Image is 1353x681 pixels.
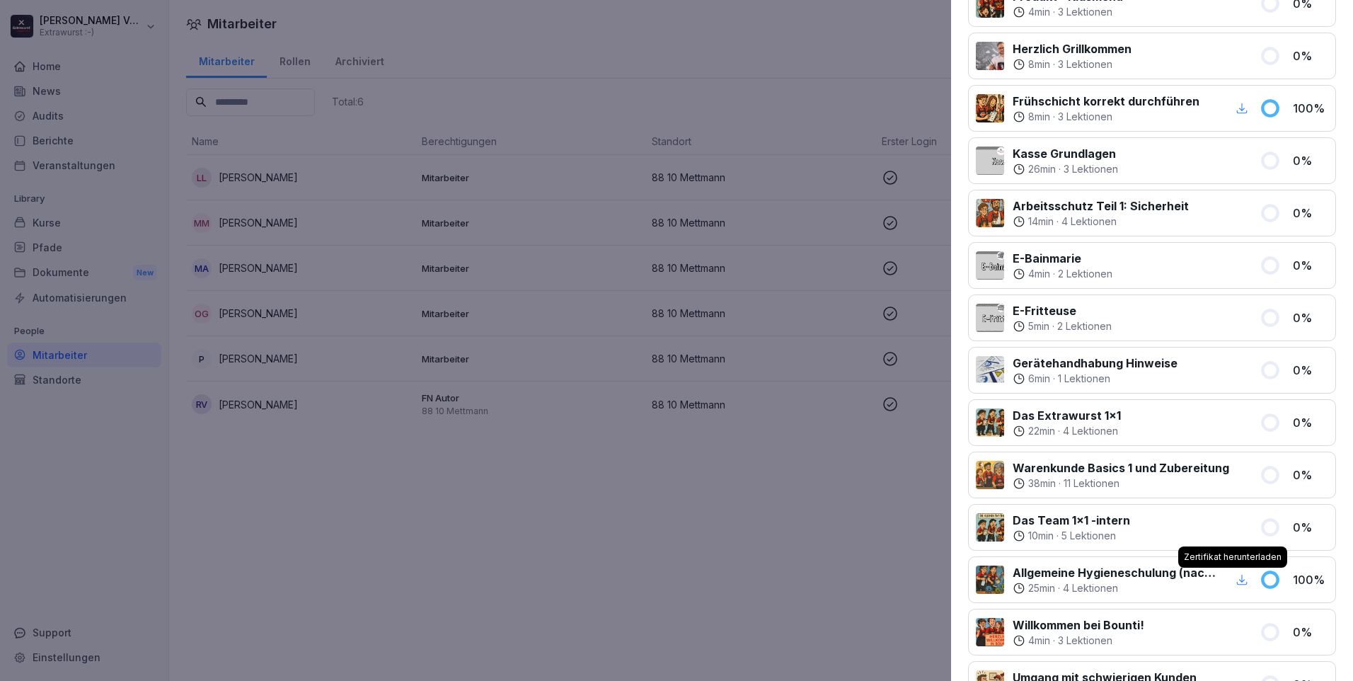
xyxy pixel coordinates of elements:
p: 38 min [1028,476,1056,491]
p: 4 Lektionen [1061,214,1117,229]
p: 6 min [1028,372,1050,386]
div: · [1013,110,1199,124]
div: · [1013,372,1178,386]
p: 3 Lektionen [1058,57,1112,71]
p: Allgemeine Hygieneschulung (nach LHMV §4) [1013,564,1216,581]
p: 0 % [1293,362,1328,379]
p: Gerätehandhabung Hinweise [1013,355,1178,372]
p: 4 min [1028,5,1050,19]
p: 2 Lektionen [1058,267,1112,281]
p: Kasse Grundlagen [1013,145,1118,162]
p: 0 % [1293,519,1328,536]
p: 0 % [1293,205,1328,222]
p: Das Extrawurst 1x1 [1013,407,1121,424]
div: · [1013,529,1130,543]
p: 3 Lektionen [1064,162,1118,176]
p: 4 Lektionen [1063,581,1118,595]
p: Arbeitsschutz Teil 1: Sicherheit [1013,198,1189,214]
p: 0 % [1293,624,1328,641]
div: Zertifikat herunterladen [1178,546,1287,568]
p: 25 min [1028,581,1055,595]
p: 100 % [1293,100,1328,117]
p: 14 min [1028,214,1054,229]
p: 2 Lektionen [1057,319,1112,333]
p: 4 min [1028,634,1050,648]
p: 4 min [1028,267,1050,281]
div: · [1013,5,1123,19]
p: 5 min [1028,319,1049,333]
div: · [1013,634,1144,648]
p: 3 Lektionen [1058,110,1112,124]
p: 0 % [1293,414,1328,431]
p: Herzlich Grillkommen [1013,40,1132,57]
p: Das Team 1x1 -intern [1013,512,1130,529]
p: 100 % [1293,571,1328,588]
div: · [1013,162,1118,176]
p: E-Bainmarie [1013,250,1112,267]
p: 5 Lektionen [1061,529,1116,543]
div: · [1013,214,1189,229]
p: 8 min [1028,57,1050,71]
p: E-Fritteuse [1013,302,1112,319]
div: · [1013,476,1229,491]
p: Frühschicht korrekt durchführen [1013,93,1199,110]
p: 1 Lektionen [1058,372,1110,386]
p: 0 % [1293,309,1328,326]
div: · [1013,267,1112,281]
p: 10 min [1028,529,1054,543]
p: 4 Lektionen [1063,424,1118,438]
p: 0 % [1293,257,1328,274]
p: 0 % [1293,152,1328,169]
div: · [1013,319,1112,333]
p: Willkommen bei Bounti! [1013,617,1144,634]
p: 11 Lektionen [1064,476,1119,491]
p: 0 % [1293,47,1328,64]
div: · [1013,57,1132,71]
p: 3 Lektionen [1058,634,1112,648]
p: 0 % [1293,467,1328,483]
p: 8 min [1028,110,1050,124]
div: · [1013,581,1216,595]
p: 22 min [1028,424,1055,438]
p: Warenkunde Basics 1 und Zubereitung [1013,459,1229,476]
div: · [1013,424,1121,438]
p: 3 Lektionen [1058,5,1112,19]
p: 26 min [1028,162,1056,176]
